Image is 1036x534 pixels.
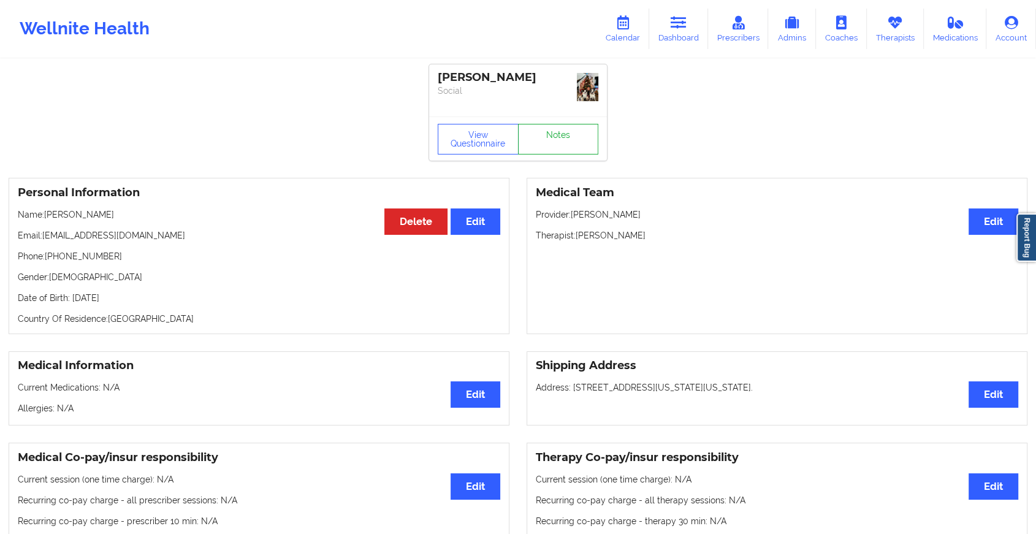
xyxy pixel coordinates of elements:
h3: Shipping Address [536,359,1018,373]
div: [PERSON_NAME] [438,71,598,85]
a: Notes [518,124,599,154]
img: 089a779b-a4ac-40f1-a649-d331af5ca86d_18d2722c-e662-4c36-8c9f-9c8cfda7a2a5IMG_8721.jpeg [577,73,598,101]
h3: Medical Co-pay/insur responsibility [18,451,500,465]
button: Edit [969,208,1018,235]
p: Allergies: N/A [18,402,500,414]
button: Edit [969,381,1018,408]
p: Country Of Residence: [GEOGRAPHIC_DATA] [18,313,500,325]
p: Date of Birth: [DATE] [18,292,500,304]
p: Recurring co-pay charge - therapy 30 min : N/A [536,515,1018,527]
h3: Personal Information [18,186,500,200]
button: Edit [451,473,500,500]
button: Edit [451,381,500,408]
p: Social [438,85,598,97]
a: Coaches [816,9,867,49]
a: Therapists [867,9,924,49]
p: Recurring co-pay charge - prescriber 10 min : N/A [18,515,500,527]
a: Prescribers [708,9,769,49]
h3: Therapy Co-pay/insur responsibility [536,451,1018,465]
h3: Medical Team [536,186,1018,200]
a: Report Bug [1016,213,1036,262]
p: Current session (one time charge): N/A [536,473,1018,486]
a: Dashboard [649,9,708,49]
a: Account [986,9,1036,49]
p: Email: [EMAIL_ADDRESS][DOMAIN_NAME] [18,229,500,242]
p: Therapist: [PERSON_NAME] [536,229,1018,242]
a: Medications [924,9,987,49]
p: Current session (one time charge): N/A [18,473,500,486]
p: Recurring co-pay charge - all therapy sessions : N/A [536,494,1018,506]
p: Name: [PERSON_NAME] [18,208,500,221]
p: Phone: [PHONE_NUMBER] [18,250,500,262]
p: Provider: [PERSON_NAME] [536,208,1018,221]
a: Calendar [596,9,649,49]
p: Gender: [DEMOGRAPHIC_DATA] [18,271,500,283]
p: Address: [STREET_ADDRESS][US_STATE][US_STATE]. [536,381,1018,394]
p: Recurring co-pay charge - all prescriber sessions : N/A [18,494,500,506]
button: Edit [969,473,1018,500]
button: Delete [384,208,448,235]
h3: Medical Information [18,359,500,373]
a: Admins [768,9,816,49]
p: Current Medications: N/A [18,381,500,394]
button: Edit [451,208,500,235]
button: View Questionnaire [438,124,519,154]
